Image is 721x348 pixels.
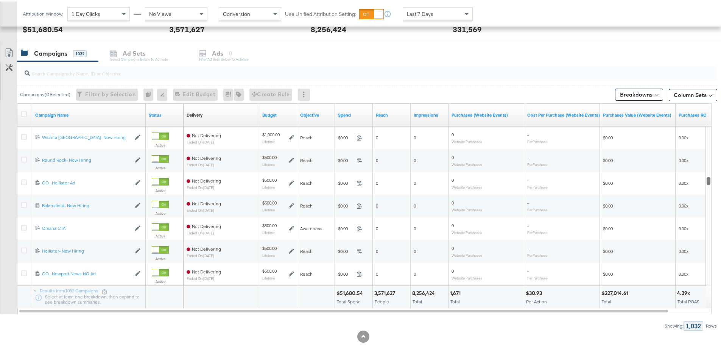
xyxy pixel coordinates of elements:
[413,297,422,303] span: Total
[223,9,250,16] span: Conversion
[192,267,221,273] span: Not Delivering
[187,207,221,211] sub: ended on [DATE]
[149,9,171,16] span: No Views
[450,297,460,303] span: Total
[149,111,181,117] a: Shows the current state of your Ad Campaign.
[376,247,378,253] span: 0
[42,178,131,185] a: GO_ Hollister Ad
[72,9,100,16] span: 1 Day Clicks
[152,164,169,169] label: Active
[452,183,482,188] sub: Website Purchases
[187,139,221,143] sub: ended on [DATE]
[527,198,529,204] span: -
[187,275,221,279] sub: ended on [DATE]
[262,221,277,227] div: $500.00
[527,176,529,181] span: -
[527,244,529,250] span: -
[603,247,613,253] span: $0.00
[192,199,221,205] span: Not Delivering
[187,161,221,165] sub: ended on [DATE]
[169,22,205,33] div: 3,571,627
[677,297,699,303] span: Total ROAS
[664,322,684,327] div: Showing:
[527,221,529,227] span: -
[407,9,433,16] span: Last 7 Days
[192,154,221,159] span: Not Delivering
[452,251,482,256] sub: Website Purchases
[311,22,346,33] div: 8,256,424
[526,288,544,295] div: $30.93
[262,267,277,273] div: $500.00
[679,247,688,253] span: 0.00x
[42,133,131,139] a: Wichita [GEOGRAPHIC_DATA]- Now Hiring
[262,251,275,256] sub: Lifetime
[338,133,353,139] span: $0.00
[262,138,275,142] sub: Lifetime
[452,198,454,204] span: 0
[414,156,416,162] span: 0
[452,176,454,181] span: 0
[527,251,547,256] sub: Per Purchase
[23,10,64,15] div: Attribution Window:
[300,156,313,162] span: Reach
[527,161,547,165] sub: Per Purchase
[603,111,673,117] a: The total value of the purchase actions tracked by your Custom Audience pixel on your website aft...
[187,252,221,256] sub: ended on [DATE]
[187,184,221,188] sub: ended on [DATE]
[152,141,169,146] label: Active
[152,255,169,260] label: Active
[452,111,521,117] a: The number of times a purchase was made tracked by your Custom Audience pixel on your website aft...
[669,87,717,100] button: Column Sets
[376,270,378,275] span: 0
[677,288,692,295] div: 4.39x
[601,288,631,295] div: $227,014.61
[187,229,221,234] sub: ended on [DATE]
[603,270,613,275] span: $0.00
[338,111,370,117] a: The total amount spent to date.
[192,222,221,228] span: Not Delivering
[452,229,482,233] sub: Website Purchases
[615,87,663,99] button: Breakdowns
[42,247,131,253] a: Hollister- Now Hiring
[376,156,378,162] span: 0
[527,111,600,117] a: The average cost for each purchase tracked by your Custom Audience pixel on your website after pe...
[300,224,322,230] span: Awareness
[152,209,169,214] label: Active
[42,156,131,162] a: Round Rock- Now Hiring
[300,201,313,207] span: Reach
[705,322,717,327] div: Rows
[527,138,547,142] sub: Per Purchase
[300,270,313,275] span: Reach
[338,201,353,207] span: $0.00
[376,201,378,207] span: 0
[375,297,389,303] span: People
[452,274,482,279] sub: Website Purchases
[527,206,547,211] sub: Per Purchase
[412,288,437,295] div: 8,256,424
[73,49,87,56] div: 1032
[30,61,653,76] input: Search Campaigns by Name, ID or Objective
[527,130,529,136] span: -
[527,183,547,188] sub: Per Purchase
[450,288,463,295] div: 1,671
[414,224,416,230] span: 0
[679,201,688,207] span: 0.00x
[603,156,613,162] span: $0.00
[23,22,63,33] div: $51,680.54
[602,297,611,303] span: Total
[192,176,221,182] span: Not Delivering
[300,179,313,184] span: Reach
[679,224,688,230] span: 0.00x
[527,274,547,279] sub: Per Purchase
[187,111,202,117] div: Delivery
[338,224,353,230] span: $0.00
[42,269,131,275] div: GO_ Newport News NO Ad
[414,179,416,184] span: 0
[452,221,454,227] span: 0
[452,244,454,250] span: 0
[452,130,454,136] span: 0
[338,270,353,275] span: $0.00
[414,111,445,117] a: The number of times your ad was served. On mobile apps an ad is counted as served the first time ...
[262,176,277,182] div: $500.00
[262,206,275,211] sub: Lifetime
